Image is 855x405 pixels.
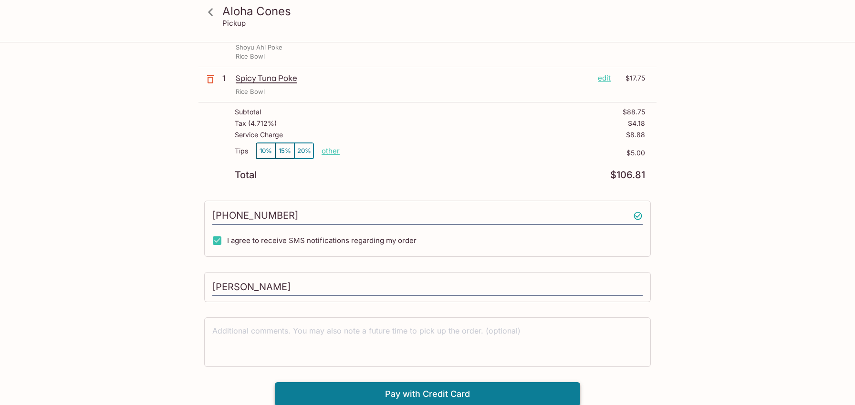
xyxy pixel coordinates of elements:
p: $106.81 [610,171,645,180]
p: $8.88 [626,131,645,139]
p: Tax ( 4.712% ) [235,120,277,127]
p: $4.18 [628,120,645,127]
p: Rice Bowl [236,87,265,96]
p: Shoyu Ahi Poke [236,43,282,52]
p: Spicy Tuna Poke [236,73,590,83]
p: $88.75 [623,108,645,116]
p: Rice Bowl [236,52,265,61]
input: Enter first and last name [212,278,643,296]
h3: Aloha Cones [222,4,649,19]
button: 20% [294,143,313,159]
p: 1 [222,73,232,83]
button: 10% [256,143,275,159]
p: Service Charge [235,131,283,139]
p: Subtotal [235,108,261,116]
p: $17.75 [616,73,645,83]
p: Pickup [222,19,246,28]
input: Enter phone number [212,207,643,225]
p: Total [235,171,257,180]
button: 15% [275,143,294,159]
span: I agree to receive SMS notifications regarding my order [227,236,417,245]
p: $5.00 [340,149,645,157]
button: other [322,146,340,155]
p: Tips [235,147,248,155]
p: edit [598,73,611,83]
